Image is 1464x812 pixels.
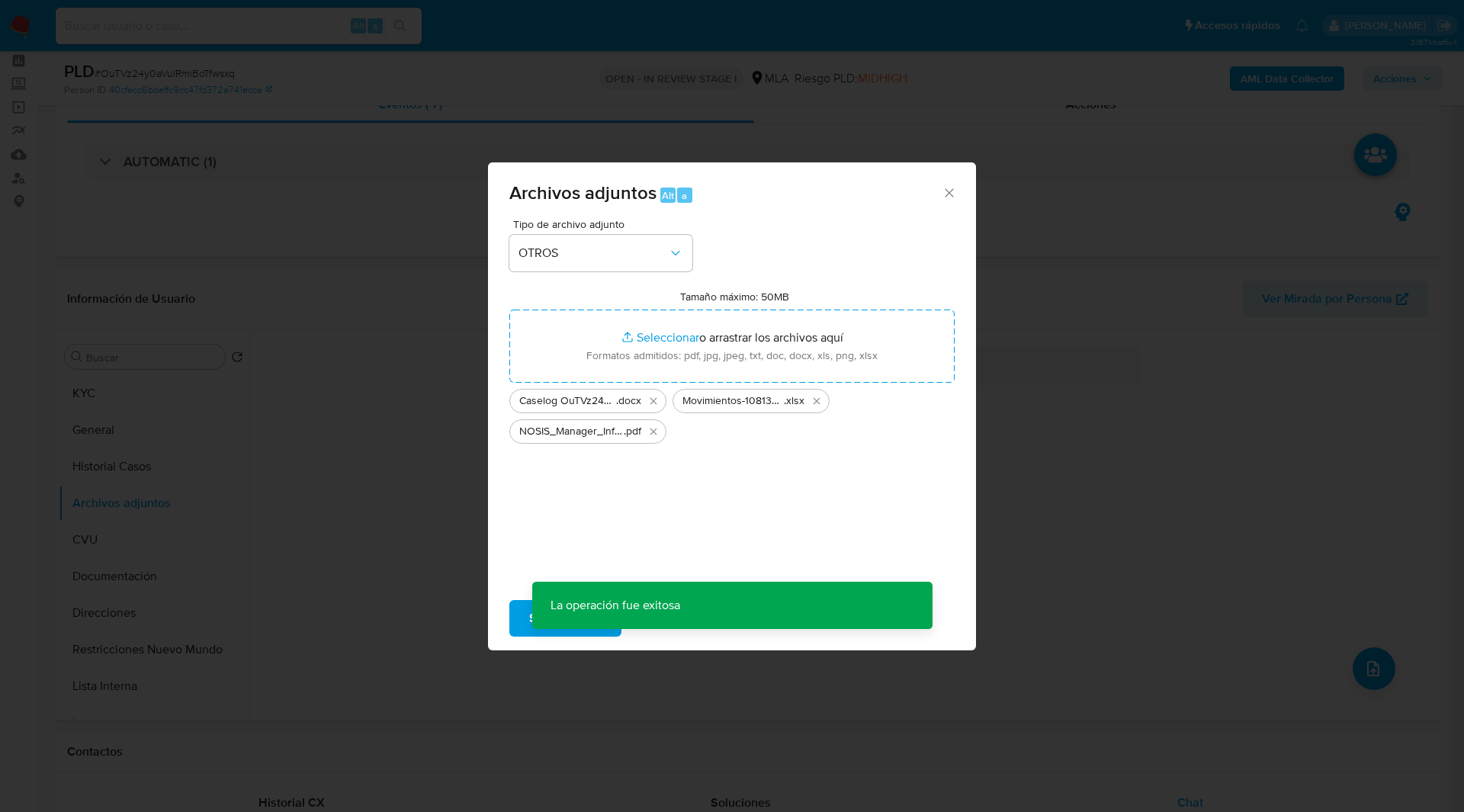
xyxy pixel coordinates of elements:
button: Subir archivo [509,600,621,637]
label: Tamaño máximo: 50MB [680,290,789,303]
span: Movimientos-1081391109 [682,393,784,409]
span: .xlsx [784,393,804,409]
span: Subir archivo [529,602,602,635]
span: .docx [616,393,641,409]
span: a [682,188,687,203]
span: Cancelar [647,602,697,635]
button: OTROS [509,235,692,271]
span: Alt [662,188,674,203]
button: Cerrar [942,185,955,199]
button: Eliminar Caselog OuTVz24y0aVuIRmiBoTfwsxq_2025_08_18_19_52_53.docx [644,392,663,410]
span: Archivos adjuntos [509,179,657,206]
p: La operación fue exitosa [532,582,698,629]
span: OTROS [518,246,668,261]
span: .pdf [624,424,641,439]
button: Eliminar Movimientos-1081391109.xlsx [807,392,826,410]
ul: Archivos seleccionados [509,383,955,444]
span: Caselog OuTVz24y0aVuIRmiBoTfwsxq_2025_08_18_19_52_53 [519,393,616,409]
button: Eliminar NOSIS_Manager_InformeIndividual_23120882139_654924_20250829114706.pdf [644,422,663,441]
span: Tipo de archivo adjunto [513,219,696,229]
span: NOSIS_Manager_InformeIndividual_23120882139_654924_20250829114706 [519,424,624,439]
